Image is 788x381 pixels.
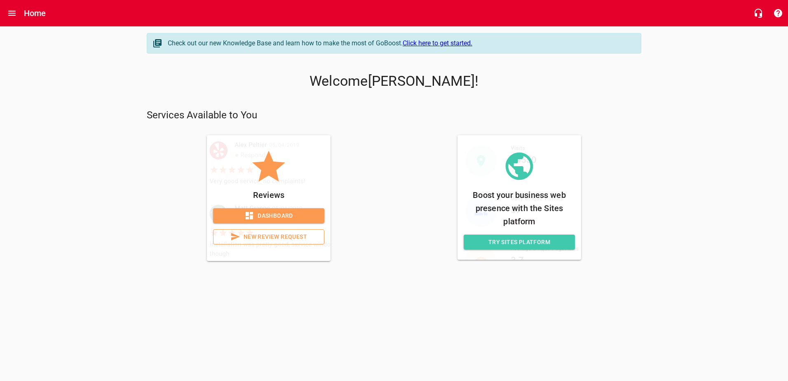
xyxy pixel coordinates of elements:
[147,73,641,89] p: Welcome [PERSON_NAME] !
[403,39,472,47] a: Click here to get started.
[213,208,324,223] a: Dashboard
[168,38,633,48] div: Check out our new Knowledge Base and learn how to make the most of GoBoost.
[220,232,317,242] span: New Review Request
[470,237,568,247] span: Try Sites Platform
[2,3,22,23] button: Open drawer
[220,211,318,221] span: Dashboard
[464,235,575,250] a: Try Sites Platform
[464,188,575,228] p: Boost your business web presence with the Sites platform
[147,109,641,122] p: Services Available to You
[748,3,768,23] button: Live Chat
[213,229,324,245] a: New Review Request
[24,7,46,20] h6: Home
[768,3,788,23] button: Support Portal
[213,188,324,202] p: Reviews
